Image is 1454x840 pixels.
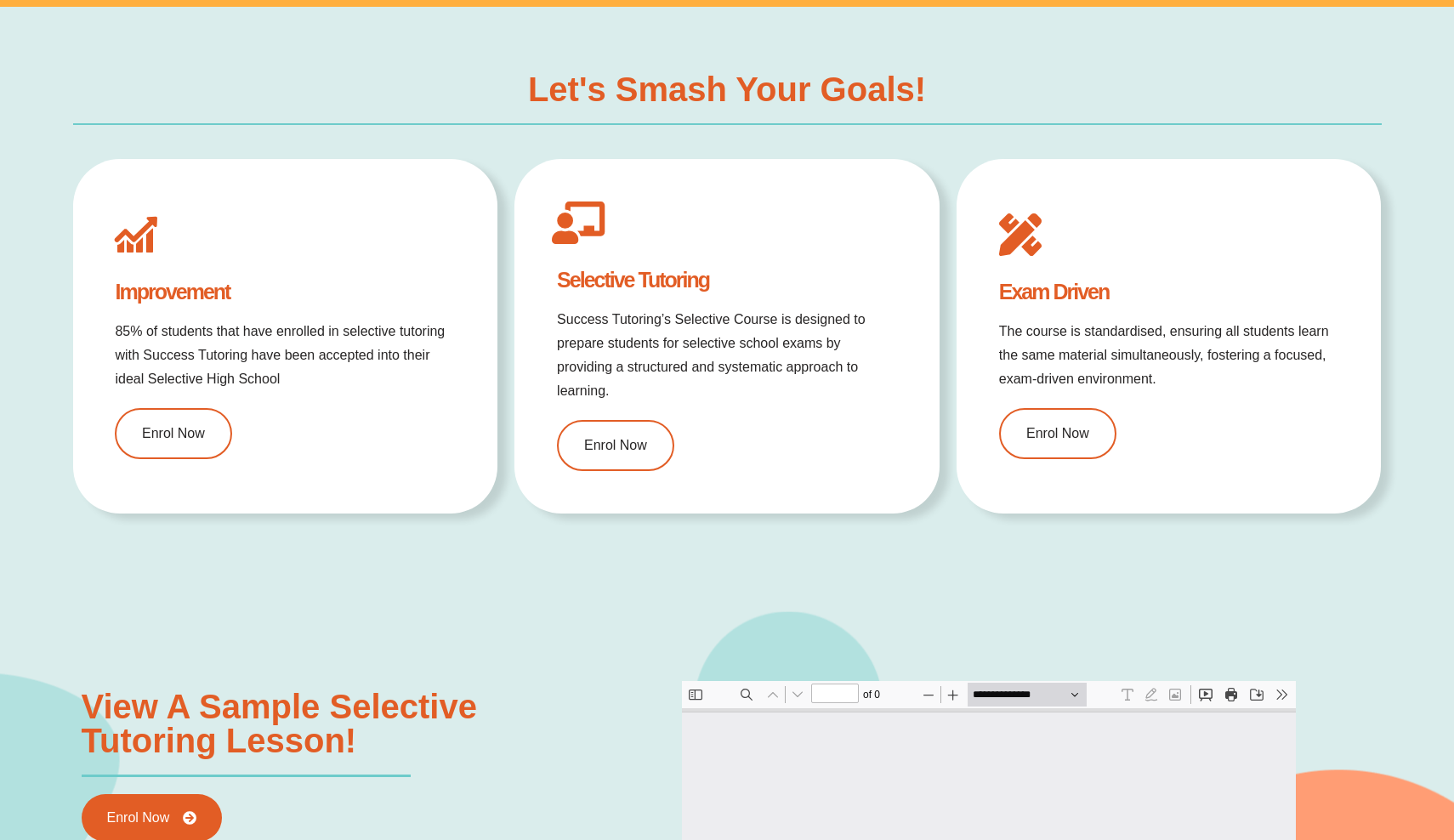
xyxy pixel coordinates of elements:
h4: Selective Tutoring [557,270,897,291]
p: Success Tutoring’s Selective Course is designed to prepare students for selective school exams by... [557,308,897,403]
span: Enrol Now [142,427,205,440]
span: Enrol Now [107,811,170,825]
h3: Let's Smash Your Goals! [528,72,926,106]
iframe: Chat Widget [1162,648,1454,840]
button: Add or edit images [481,2,505,26]
h4: Improvement [115,281,455,303]
p: 85% of students that have enrolled in selective tutoring with Success Tutoring have been accepted... [115,320,455,391]
span: The course is standardised, ensuring all students learn the same material simultaneously, fosteri... [999,324,1329,386]
h3: View a sample selective Tutoring lesson! [82,690,588,758]
a: Enrol Now [557,420,674,471]
span: Enrol Now [1026,427,1089,440]
button: Draw [457,2,481,26]
span: Enrol Now [584,439,647,452]
a: Enrol Now [999,408,1116,459]
a: Enrol Now [115,408,232,459]
h4: Exam Driven [999,281,1339,303]
span: of ⁨0⁩ [179,2,204,26]
button: Text [434,2,457,26]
